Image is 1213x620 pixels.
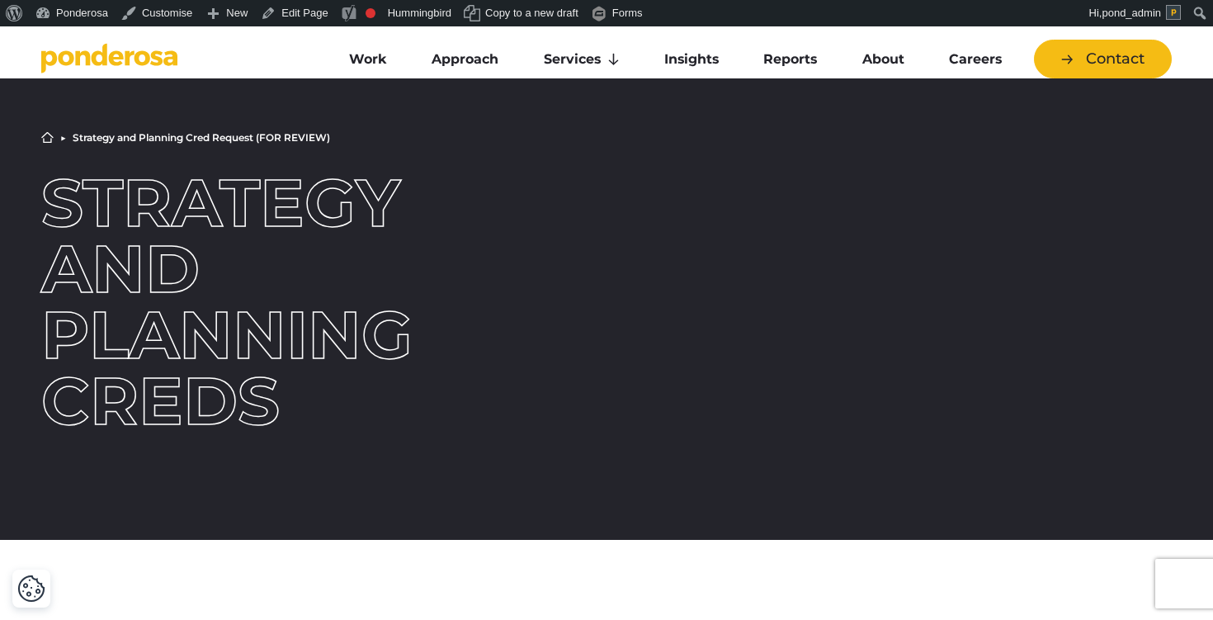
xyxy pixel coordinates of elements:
[413,42,517,77] a: Approach
[366,8,375,18] div: Focus keyphrase not set
[73,133,330,143] li: Strategy and Planning Cred Request (FOR REVIEW)
[17,575,45,603] img: Revisit consent button
[645,42,738,77] a: Insights
[930,42,1021,77] a: Careers
[41,170,498,434] h1: Strategy and Planning Creds
[60,133,66,143] li: ▶︎
[17,575,45,603] button: Cookie Settings
[525,42,639,77] a: Services
[744,42,836,77] a: Reports
[41,131,54,144] a: Home
[330,42,406,77] a: Work
[1102,7,1161,19] span: pond_admin
[41,43,305,76] a: Go to homepage
[1034,40,1172,78] a: Contact
[842,42,923,77] a: About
